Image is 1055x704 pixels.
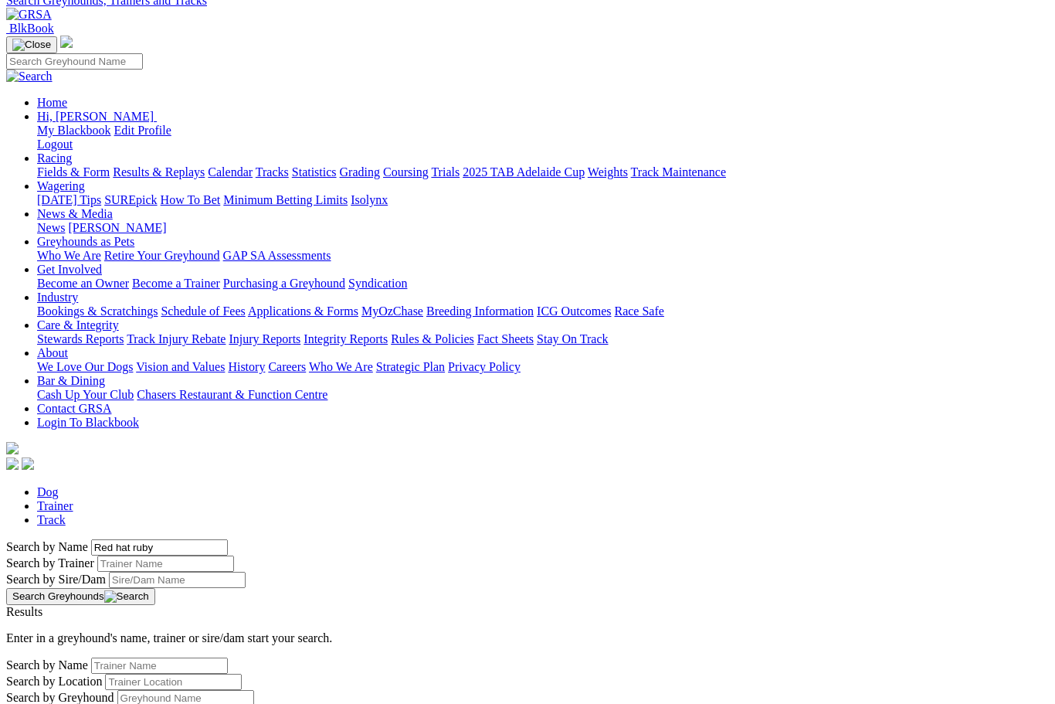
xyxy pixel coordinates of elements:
[463,165,585,179] a: 2025 TAB Adelaide Cup
[6,442,19,454] img: logo-grsa-white.png
[136,360,225,373] a: Vision and Values
[431,165,460,179] a: Trials
[248,304,358,318] a: Applications & Forms
[37,304,1049,318] div: Industry
[37,151,72,165] a: Racing
[348,277,407,290] a: Syndication
[37,332,124,345] a: Stewards Reports
[91,539,228,556] input: Search by Greyhound name
[22,457,34,470] img: twitter.svg
[256,165,289,179] a: Tracks
[37,513,66,526] a: Track
[37,207,113,220] a: News & Media
[6,457,19,470] img: facebook.svg
[268,360,306,373] a: Careers
[37,124,1049,151] div: Hi, [PERSON_NAME]
[37,388,134,401] a: Cash Up Your Club
[37,96,67,109] a: Home
[37,291,78,304] a: Industry
[104,590,149,603] img: Search
[6,53,143,70] input: Search
[229,332,300,345] a: Injury Reports
[6,631,1049,645] p: Enter in a greyhound's name, trainer or sire/dam start your search.
[127,332,226,345] a: Track Injury Rebate
[6,573,106,586] label: Search by Sire/Dam
[91,658,228,674] input: Search by Trainer Name
[37,346,68,359] a: About
[6,658,88,672] label: Search by Name
[477,332,534,345] a: Fact Sheets
[37,221,65,234] a: News
[37,179,85,192] a: Wagering
[340,165,380,179] a: Grading
[228,360,265,373] a: History
[292,165,337,179] a: Statistics
[361,304,423,318] a: MyOzChase
[6,588,155,605] button: Search Greyhounds
[391,332,474,345] a: Rules & Policies
[6,70,53,83] img: Search
[37,374,105,387] a: Bar & Dining
[6,540,88,553] label: Search by Name
[104,193,157,206] a: SUREpick
[448,360,521,373] a: Privacy Policy
[97,556,234,572] input: Search by Trainer name
[161,193,221,206] a: How To Bet
[37,388,1049,402] div: Bar & Dining
[114,124,171,137] a: Edit Profile
[208,165,253,179] a: Calendar
[6,36,57,53] button: Toggle navigation
[588,165,628,179] a: Weights
[104,249,220,262] a: Retire Your Greyhound
[376,360,445,373] a: Strategic Plan
[37,165,1049,179] div: Racing
[37,235,134,248] a: Greyhounds as Pets
[6,22,54,35] a: BlkBook
[37,249,101,262] a: Who We Are
[109,572,246,588] input: Search by Sire/Dam name
[37,110,154,123] span: Hi, [PERSON_NAME]
[37,165,110,179] a: Fields & Form
[631,165,726,179] a: Track Maintenance
[37,402,111,415] a: Contact GRSA
[132,277,220,290] a: Become a Trainer
[105,674,242,690] input: Search by Trainer Location
[137,388,327,401] a: Chasers Restaurant & Function Centre
[37,332,1049,346] div: Care & Integrity
[6,691,114,704] label: Search by Greyhound
[37,360,1049,374] div: About
[37,360,133,373] a: We Love Our Dogs
[223,249,331,262] a: GAP SA Assessments
[37,249,1049,263] div: Greyhounds as Pets
[383,165,429,179] a: Coursing
[9,22,54,35] span: BlkBook
[37,485,59,498] a: Dog
[113,165,205,179] a: Results & Replays
[37,124,111,137] a: My Blackbook
[426,304,534,318] a: Breeding Information
[37,263,102,276] a: Get Involved
[68,221,166,234] a: [PERSON_NAME]
[223,277,345,290] a: Purchasing a Greyhound
[537,332,608,345] a: Stay On Track
[614,304,663,318] a: Race Safe
[60,36,73,48] img: logo-grsa-white.png
[6,675,102,688] label: Search by Location
[161,304,245,318] a: Schedule of Fees
[12,39,51,51] img: Close
[304,332,388,345] a: Integrity Reports
[37,416,139,429] a: Login To Blackbook
[309,360,373,373] a: Who We Are
[37,277,129,290] a: Become an Owner
[6,605,1049,619] div: Results
[37,110,157,123] a: Hi, [PERSON_NAME]
[6,8,52,22] img: GRSA
[37,304,158,318] a: Bookings & Scratchings
[37,193,1049,207] div: Wagering
[37,193,101,206] a: [DATE] Tips
[37,277,1049,291] div: Get Involved
[37,499,73,512] a: Trainer
[37,221,1049,235] div: News & Media
[537,304,611,318] a: ICG Outcomes
[223,193,348,206] a: Minimum Betting Limits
